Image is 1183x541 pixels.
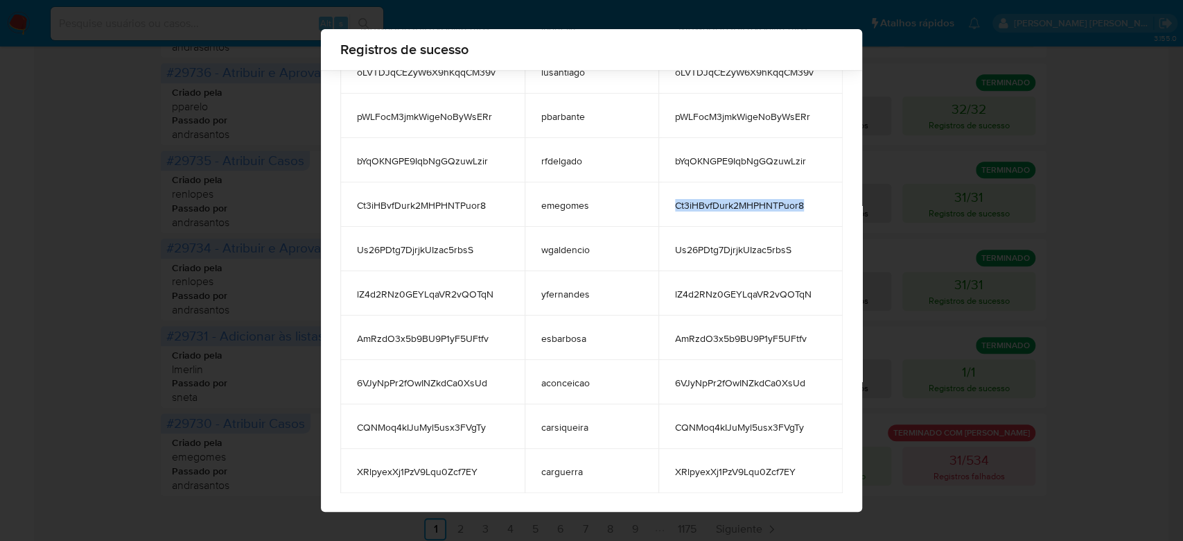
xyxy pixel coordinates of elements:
span: carguerra [541,465,642,478]
span: Ct3iHBvfDurk2MHPHNTPuor8 [357,199,508,212]
span: aconceicao [541,377,642,389]
span: emegomes [541,199,642,212]
span: Us26PDtg7DjrjkUIzac5rbsS [675,243,826,256]
span: pWLFocM3jmkWigeNoByWsERr [357,110,508,123]
span: bYqOKNGPE9IqbNgGQzuwLzir [357,155,508,167]
span: Registros de sucesso [340,42,843,56]
span: lZ4d2RNz0GEYLqaVR2vQOTqN [675,288,826,300]
span: bYqOKNGPE9IqbNgGQzuwLzir [675,155,826,167]
span: rfdelgado [541,155,642,167]
span: lusantiago [541,66,642,78]
span: AmRzdO3x5b9BU9P1yF5UFtfv [675,332,826,345]
span: lZ4d2RNz0GEYLqaVR2vQOTqN [357,288,508,300]
span: CQNMoq4kIJuMyl5usx3FVgTy [675,421,826,433]
span: XRlpyexXj1PzV9Lqu0Zcf7EY [675,465,826,478]
span: pWLFocM3jmkWigeNoByWsERr [675,110,826,123]
span: oLVTDJqCEZyW6X9hKqqCM39v [357,66,508,78]
span: esbarbosa [541,332,642,345]
span: yfernandes [541,288,642,300]
span: Us26PDtg7DjrjkUIzac5rbsS [357,243,508,256]
span: 6VJyNpPr2fOwINZkdCa0XsUd [357,377,508,389]
span: Ct3iHBvfDurk2MHPHNTPuor8 [675,199,826,212]
span: carsiqueira [541,421,642,433]
span: XRlpyexXj1PzV9Lqu0Zcf7EY [357,465,508,478]
span: CQNMoq4kIJuMyl5usx3FVgTy [357,421,508,433]
span: 6VJyNpPr2fOwINZkdCa0XsUd [675,377,826,389]
span: AmRzdO3x5b9BU9P1yF5UFtfv [357,332,508,345]
span: pbarbante [541,110,642,123]
span: oLVTDJqCEZyW6X9hKqqCM39v [675,66,826,78]
span: wgaldencio [541,243,642,256]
